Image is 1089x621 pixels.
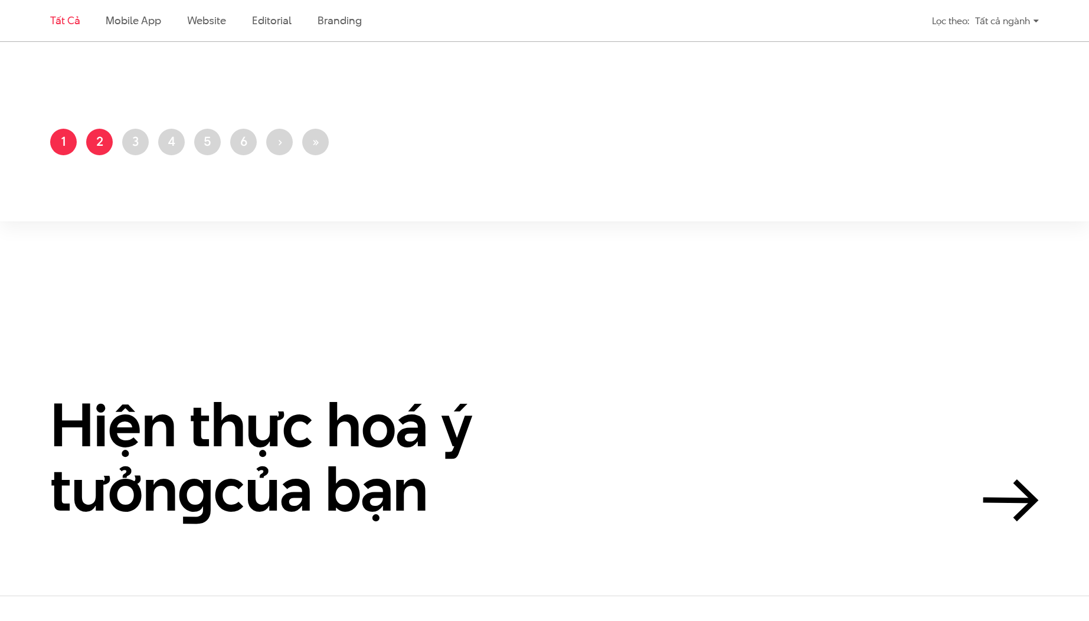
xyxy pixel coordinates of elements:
span: › [277,132,282,150]
h2: Hiện thực hoá ý tưởn của bạn [50,393,581,522]
a: 4 [158,129,185,155]
span: » [312,132,319,150]
en: g [178,447,214,531]
a: 5 [194,129,221,155]
a: 2 [86,129,113,155]
div: Lọc theo: [932,11,969,31]
a: 3 [122,129,149,155]
a: Tất cả [50,13,80,28]
a: Editorial [252,13,292,28]
div: Tất cả ngành [975,11,1039,31]
a: Hiện thực hoá ý tưởngcủa bạn [50,393,1039,522]
a: 6 [230,129,257,155]
a: Mobile app [106,13,161,28]
a: Website [187,13,226,28]
a: Branding [318,13,361,28]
